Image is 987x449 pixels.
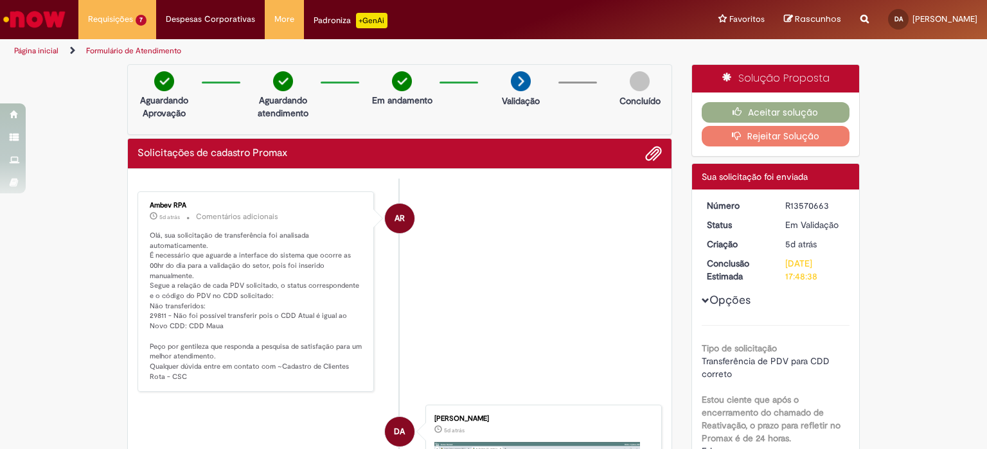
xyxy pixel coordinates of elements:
p: Em andamento [372,94,432,107]
span: 5d atrás [159,213,180,221]
img: arrow-next.png [511,71,531,91]
time: 26/09/2025 15:18:47 [159,213,180,221]
dt: Status [697,218,776,231]
img: check-circle-green.png [273,71,293,91]
a: Rascunhos [784,13,841,26]
span: Transferência de PDV para CDD correto [702,355,832,380]
b: Estou ciente que após o encerramento do chamado de Reativação, o prazo para refletir no Promax é ... [702,394,840,444]
time: 26/09/2025 13:48:19 [444,427,465,434]
span: Requisições [88,13,133,26]
ul: Trilhas de página [10,39,648,63]
div: Solução Proposta [692,65,860,92]
span: Despesas Corporativas [166,13,255,26]
p: +GenAi [356,13,387,28]
dt: Número [697,199,776,212]
span: Rascunhos [795,13,841,25]
span: DA [894,15,903,23]
div: R13570663 [785,199,845,212]
small: Comentários adicionais [196,211,278,222]
div: [DATE] 17:48:38 [785,257,845,283]
p: Aguardando Aprovação [133,94,195,119]
button: Rejeitar Solução [702,126,850,146]
div: Ambev RPA [150,202,364,209]
div: Ambev RPA [385,204,414,233]
div: Em Validação [785,218,845,231]
p: Concluído [619,94,661,107]
span: [PERSON_NAME] [912,13,977,24]
img: check-circle-green.png [154,71,174,91]
span: Sua solicitação foi enviada [702,171,808,182]
b: Tipo de solicitação [702,342,777,354]
span: DA [394,416,405,447]
time: 26/09/2025 13:48:29 [785,238,817,250]
span: AR [395,203,405,234]
div: 26/09/2025 13:48:29 [785,238,845,251]
p: Olá, sua solicitação de transferência foi analisada automaticamente. É necessário que aguarde a i... [150,231,364,382]
span: 5d atrás [785,238,817,250]
span: More [274,13,294,26]
a: Formulário de Atendimento [86,46,181,56]
div: [PERSON_NAME] [434,415,648,423]
img: check-circle-green.png [392,71,412,91]
p: Validação [502,94,540,107]
h2: Solicitações de cadastro Promax Histórico de tíquete [138,148,287,159]
img: img-circle-grey.png [630,71,650,91]
span: Favoritos [729,13,765,26]
span: 5d atrás [444,427,465,434]
dt: Criação [697,238,776,251]
button: Aceitar solução [702,102,850,123]
div: Divina Mariana Alves [385,417,414,446]
button: Adicionar anexos [645,145,662,162]
div: Padroniza [314,13,387,28]
span: 7 [136,15,147,26]
img: ServiceNow [1,6,67,32]
p: Aguardando atendimento [252,94,314,119]
a: Página inicial [14,46,58,56]
dt: Conclusão Estimada [697,257,776,283]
